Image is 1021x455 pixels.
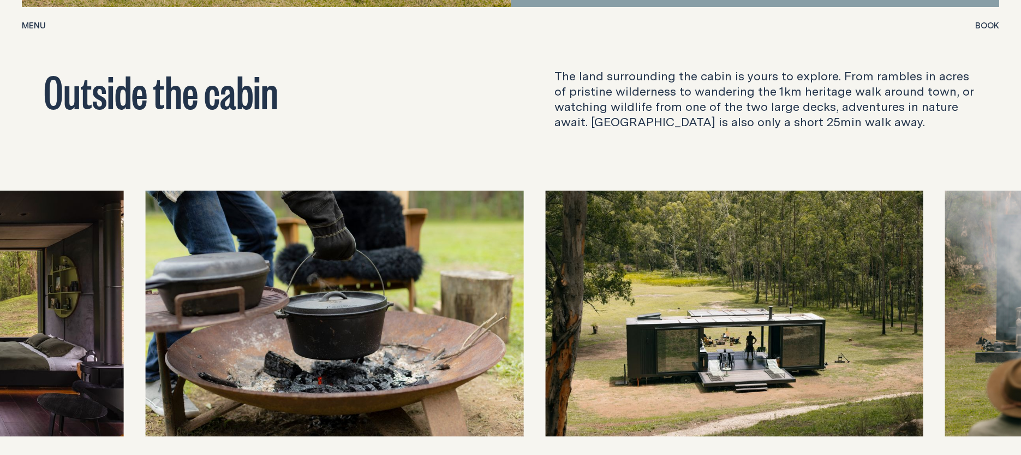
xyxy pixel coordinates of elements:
[975,20,999,33] button: show booking tray
[44,68,467,112] h2: Outside the cabin
[22,21,46,29] span: Menu
[975,21,999,29] span: Book
[22,20,46,33] button: show menu
[554,68,978,129] p: The land surrounding the cabin is yours to explore. From rambles in acres of pristine wilderness ...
